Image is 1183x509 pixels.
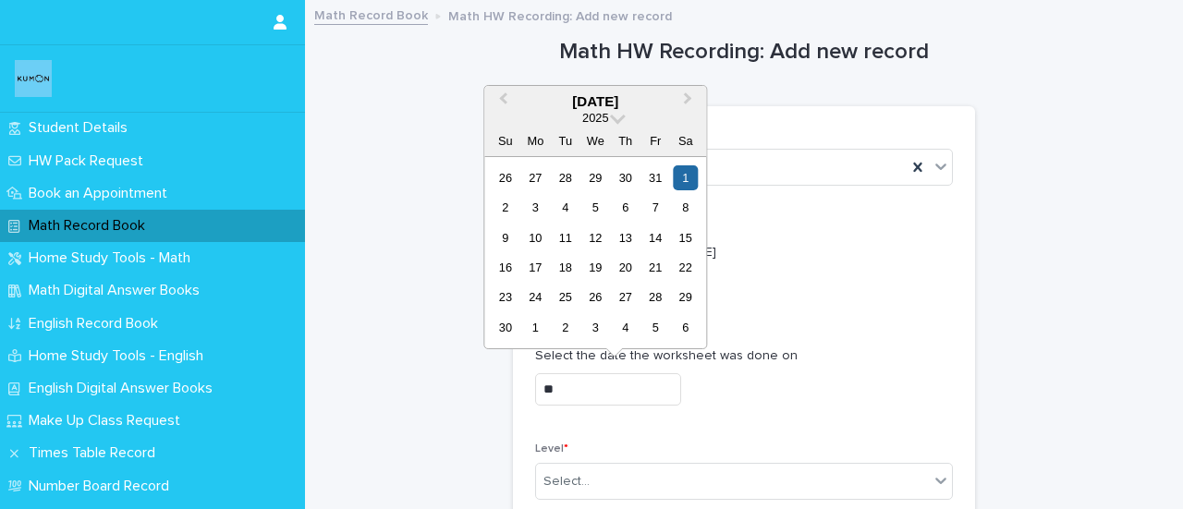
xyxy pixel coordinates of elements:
[553,165,578,190] div: Choose Tuesday, October 28th, 2025
[15,60,52,97] img: o6XkwfS7S2qhyeB9lxyF
[673,225,698,250] div: Choose Saturday, November 15th, 2025
[493,315,518,340] div: Choose Sunday, November 30th, 2025
[21,152,158,170] p: HW Pack Request
[613,165,638,190] div: Choose Thursday, October 30th, 2025
[583,315,608,340] div: Choose Wednesday, December 3rd, 2025
[583,285,608,309] div: Choose Wednesday, November 26th, 2025
[553,285,578,309] div: Choose Tuesday, November 25th, 2025
[493,195,518,220] div: Choose Sunday, November 2nd, 2025
[21,478,184,495] p: Number Board Record
[21,249,205,267] p: Home Study Tools - Math
[535,243,953,262] p: Select 'H' for [PERSON_NAME]
[613,315,638,340] div: Choose Thursday, December 4th, 2025
[21,282,214,299] p: Math Digital Answer Books
[535,346,953,366] p: Select the date the worksheet was done on
[21,185,182,202] p: Book an Appointment
[314,4,428,25] a: Math Record Book
[543,472,590,491] div: Select...
[673,255,698,280] div: Choose Saturday, November 22nd, 2025
[613,195,638,220] div: Choose Thursday, November 6th, 2025
[643,128,668,153] div: Fr
[643,225,668,250] div: Choose Friday, November 14th, 2025
[613,225,638,250] div: Choose Thursday, November 13th, 2025
[583,165,608,190] div: Choose Wednesday, October 29th, 2025
[643,285,668,309] div: Choose Friday, November 28th, 2025
[553,195,578,220] div: Choose Tuesday, November 4th, 2025
[583,128,608,153] div: We
[583,225,608,250] div: Choose Wednesday, November 12th, 2025
[675,88,704,117] button: Next Month
[553,315,578,340] div: Choose Tuesday, December 2nd, 2025
[21,315,173,333] p: English Record Book
[553,255,578,280] div: Choose Tuesday, November 18th, 2025
[21,119,142,137] p: Student Details
[493,285,518,309] div: Choose Sunday, November 23rd, 2025
[448,5,672,25] p: Math HW Recording: Add new record
[523,165,548,190] div: Choose Monday, October 27th, 2025
[673,315,698,340] div: Choose Saturday, December 6th, 2025
[553,225,578,250] div: Choose Tuesday, November 11th, 2025
[673,165,698,190] div: Choose Saturday, November 1st, 2025
[523,225,548,250] div: Choose Monday, November 10th, 2025
[523,315,548,340] div: Choose Monday, December 1st, 2025
[493,225,518,250] div: Choose Sunday, November 9th, 2025
[673,195,698,220] div: Choose Saturday, November 8th, 2025
[21,444,170,462] p: Times Table Record
[486,88,516,117] button: Previous Month
[523,255,548,280] div: Choose Monday, November 17th, 2025
[21,347,218,365] p: Home Study Tools - English
[493,255,518,280] div: Choose Sunday, November 16th, 2025
[493,128,518,153] div: Su
[484,93,706,110] div: [DATE]
[513,39,975,66] h1: Math HW Recording: Add new record
[523,195,548,220] div: Choose Monday, November 3rd, 2025
[643,255,668,280] div: Choose Friday, November 21st, 2025
[21,217,160,235] p: Math Record Book
[493,165,518,190] div: Choose Sunday, October 26th, 2025
[21,412,195,430] p: Make Up Class Request
[613,255,638,280] div: Choose Thursday, November 20th, 2025
[523,285,548,309] div: Choose Monday, November 24th, 2025
[643,315,668,340] div: Choose Friday, December 5th, 2025
[673,285,698,309] div: Choose Saturday, November 29th, 2025
[553,128,578,153] div: Tu
[643,165,668,190] div: Choose Friday, October 31st, 2025
[535,270,953,289] p: H
[613,128,638,153] div: Th
[643,195,668,220] div: Choose Friday, November 7th, 2025
[491,163,701,343] div: month 2025-11
[583,195,608,220] div: Choose Wednesday, November 5th, 2025
[523,128,548,153] div: Mo
[535,443,568,454] span: Level
[613,285,638,309] div: Choose Thursday, November 27th, 2025
[583,255,608,280] div: Choose Wednesday, November 19th, 2025
[582,111,608,125] span: 2025
[673,128,698,153] div: Sa
[21,380,227,397] p: English Digital Answer Books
